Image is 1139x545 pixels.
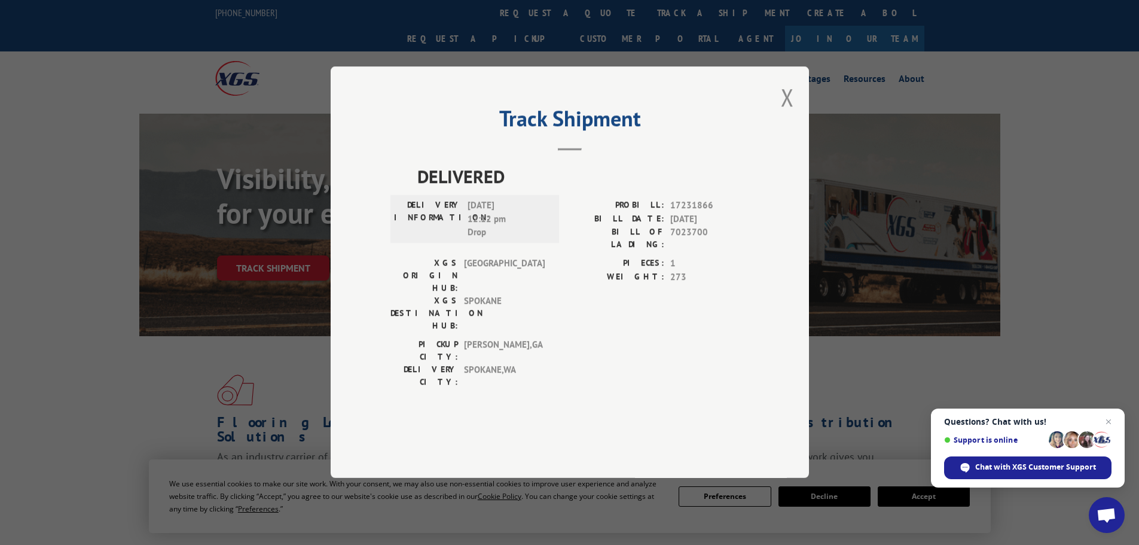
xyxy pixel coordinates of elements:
[390,110,749,133] h2: Track Shipment
[390,257,458,295] label: XGS ORIGIN HUB:
[570,226,664,251] label: BILL OF LADING:
[1101,415,1116,429] span: Close chat
[464,339,545,364] span: [PERSON_NAME] , GA
[944,417,1111,427] span: Questions? Chat with us!
[468,199,548,240] span: [DATE] 12:12 pm Drop
[944,456,1111,479] div: Chat with XGS Customer Support
[464,364,545,389] span: SPOKANE , WA
[390,295,458,333] label: XGS DESTINATION HUB:
[975,462,1096,473] span: Chat with XGS Customer Support
[390,339,458,364] label: PICKUP CITY:
[1089,497,1125,533] div: Open chat
[570,212,664,226] label: BILL DATE:
[417,163,749,190] span: DELIVERED
[781,81,794,113] button: Close modal
[944,436,1045,444] span: Support is online
[670,257,749,271] span: 1
[394,199,462,240] label: DELIVERY INFORMATION:
[670,212,749,226] span: [DATE]
[670,226,749,251] span: 7023700
[570,257,664,271] label: PIECES:
[464,257,545,295] span: [GEOGRAPHIC_DATA]
[390,364,458,389] label: DELIVERY CITY:
[464,295,545,333] span: SPOKANE
[570,270,664,284] label: WEIGHT:
[670,199,749,213] span: 17231866
[570,199,664,213] label: PROBILL:
[670,270,749,284] span: 273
